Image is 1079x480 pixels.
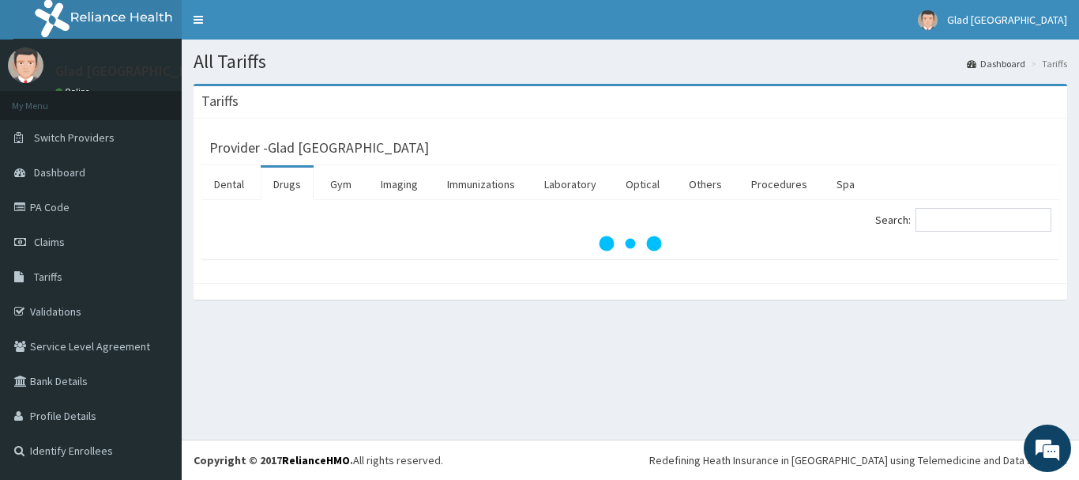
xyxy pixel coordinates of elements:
a: Dental [201,168,257,201]
a: Others [676,168,735,201]
strong: Copyright © 2017 . [194,453,353,467]
a: Immunizations [434,168,528,201]
a: RelianceHMO [282,453,350,467]
a: Dashboard [967,57,1025,70]
img: d_794563401_company_1708531726252_794563401 [29,79,64,119]
img: User Image [918,10,938,30]
span: Dashboard [34,165,85,180]
div: Chat with us now [82,89,265,109]
p: Glad [GEOGRAPHIC_DATA] [55,64,216,78]
span: Claims [34,235,65,249]
a: Laboratory [532,168,609,201]
span: Glad [GEOGRAPHIC_DATA] [947,13,1067,27]
a: Online [55,86,93,97]
footer: All rights reserved. [182,440,1079,480]
li: Tariffs [1027,57,1067,70]
label: Search: [875,208,1051,232]
a: Spa [824,168,867,201]
a: Drugs [261,168,314,201]
img: User Image [8,47,43,83]
textarea: Type your message and hit 'Enter' [8,316,301,371]
h1: All Tariffs [194,51,1067,72]
h3: Provider - Glad [GEOGRAPHIC_DATA] [209,141,429,155]
svg: audio-loading [599,212,662,275]
div: Minimize live chat window [259,8,297,46]
a: Procedures [739,168,820,201]
a: Optical [613,168,672,201]
a: Gym [318,168,364,201]
input: Search: [915,208,1051,232]
h3: Tariffs [201,94,239,108]
span: Switch Providers [34,130,115,145]
a: Imaging [368,168,430,201]
span: Tariffs [34,270,62,284]
span: We're online! [92,141,218,300]
div: Redefining Heath Insurance in [GEOGRAPHIC_DATA] using Telemedicine and Data Science! [649,452,1067,468]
